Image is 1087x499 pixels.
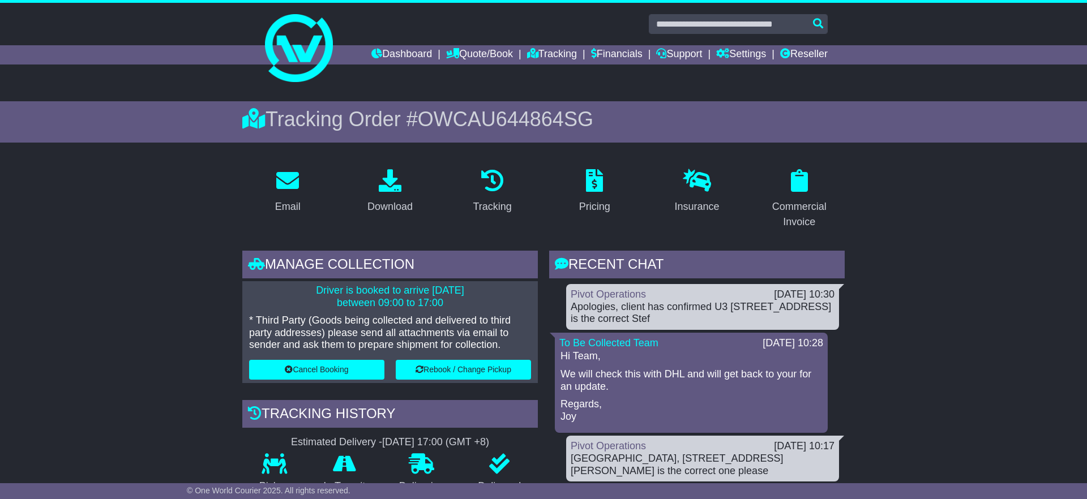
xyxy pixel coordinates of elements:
[396,360,531,380] button: Rebook / Change Pickup
[591,45,643,64] a: Financials
[249,360,384,380] button: Cancel Booking
[559,337,658,349] a: To Be Collected Team
[275,199,301,214] div: Email
[774,440,834,453] div: [DATE] 10:17
[716,45,766,64] a: Settings
[360,165,420,218] a: Download
[307,480,383,493] p: In Transit
[466,165,519,218] a: Tracking
[761,199,837,230] div: Commercial Invoice
[656,45,702,64] a: Support
[549,251,845,281] div: RECENT CHAT
[571,289,646,300] a: Pivot Operations
[572,165,618,218] a: Pricing
[473,199,512,214] div: Tracking
[382,480,461,493] p: Delivering
[571,301,834,325] div: Apologies, client has confirmed U3 [STREET_ADDRESS] is the correct Stef
[560,368,822,393] p: We will check this with DHL and will get back to your for an update.
[763,337,823,350] div: [DATE] 10:28
[242,107,845,131] div: Tracking Order #
[242,480,307,493] p: Pickup
[418,107,593,131] span: OWCAU644864SG
[242,251,538,281] div: Manage collection
[571,440,646,451] a: Pivot Operations
[249,315,531,351] p: * Third Party (Goods being collected and delivered to third party addresses) please send all atta...
[560,398,822,423] p: Regards, Joy
[571,453,834,477] div: [GEOGRAPHIC_DATA], [STREET_ADDRESS][PERSON_NAME] is the correct one please
[667,165,726,218] a: Insurance
[446,45,513,64] a: Quote/Book
[674,199,719,214] div: Insurance
[527,45,577,64] a: Tracking
[560,350,822,363] p: Hi Team,
[461,480,538,493] p: Delivered
[780,45,828,64] a: Reseller
[268,165,308,218] a: Email
[242,436,538,449] div: Estimated Delivery -
[754,165,845,234] a: Commercial Invoice
[774,289,834,301] div: [DATE] 10:30
[371,45,432,64] a: Dashboard
[579,199,610,214] div: Pricing
[367,199,413,214] div: Download
[187,486,350,495] span: © One World Courier 2025. All rights reserved.
[382,436,489,449] div: [DATE] 17:00 (GMT +8)
[242,400,538,431] div: Tracking history
[249,285,531,309] p: Driver is booked to arrive [DATE] between 09:00 to 17:00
